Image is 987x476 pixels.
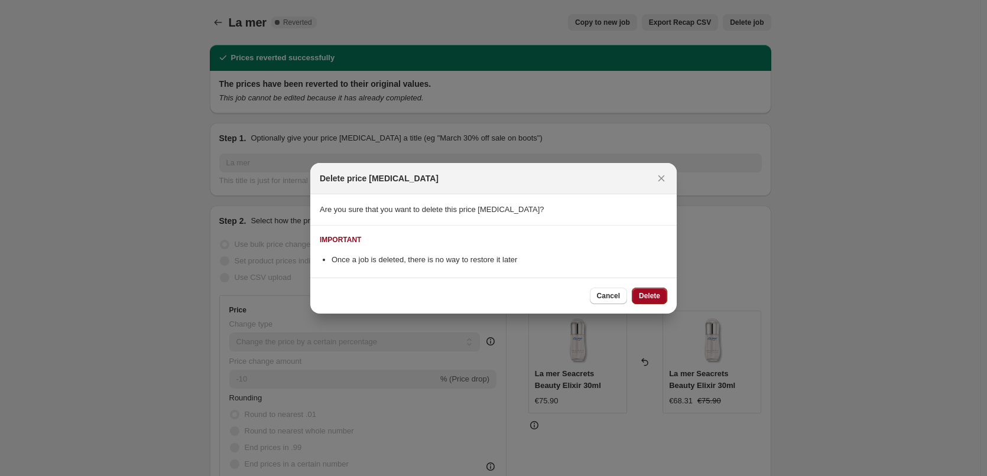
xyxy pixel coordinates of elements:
[332,254,667,266] li: Once a job is deleted, there is no way to restore it later
[320,172,439,184] h2: Delete price [MEDICAL_DATA]
[590,288,627,304] button: Cancel
[639,291,660,301] span: Delete
[320,235,361,244] div: IMPORTANT
[597,291,620,301] span: Cancel
[653,170,670,187] button: Close
[320,205,544,214] span: Are you sure that you want to delete this price [MEDICAL_DATA]?
[632,288,667,304] button: Delete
